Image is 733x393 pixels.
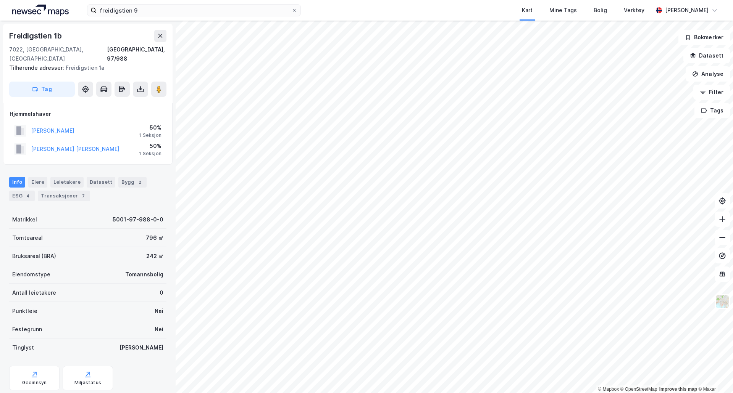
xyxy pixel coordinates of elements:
[9,45,107,63] div: 7022, [GEOGRAPHIC_DATA], [GEOGRAPHIC_DATA]
[79,192,87,200] div: 7
[125,270,163,279] div: Tomannsbolig
[9,82,75,97] button: Tag
[160,288,163,297] div: 0
[12,5,69,16] img: logo.a4113a55bc3d86da70a041830d287a7e.svg
[139,151,161,157] div: 1 Seksjon
[549,6,577,15] div: Mine Tags
[12,233,43,242] div: Tomteareal
[522,6,533,15] div: Kart
[695,356,733,393] iframe: Chat Widget
[694,103,730,118] button: Tags
[12,306,37,316] div: Punktleie
[139,141,161,151] div: 50%
[9,64,66,71] span: Tilhørende adresser:
[139,123,161,132] div: 50%
[12,215,37,224] div: Matrikkel
[107,45,166,63] div: [GEOGRAPHIC_DATA], 97/988
[12,270,50,279] div: Eiendomstype
[119,343,163,352] div: [PERSON_NAME]
[50,177,84,188] div: Leietakere
[28,177,47,188] div: Eiere
[686,66,730,82] button: Analyse
[620,387,657,392] a: OpenStreetMap
[9,177,25,188] div: Info
[659,387,697,392] a: Improve this map
[594,6,607,15] div: Bolig
[113,215,163,224] div: 5001-97-988-0-0
[598,387,619,392] a: Mapbox
[74,380,101,386] div: Miljøstatus
[695,356,733,393] div: Kontrollprogram for chat
[87,177,115,188] div: Datasett
[12,252,56,261] div: Bruksareal (BRA)
[9,63,160,72] div: Freidigstien 1a
[678,30,730,45] button: Bokmerker
[12,343,34,352] div: Tinglyst
[693,85,730,100] button: Filter
[139,132,161,138] div: 1 Seksjon
[665,6,709,15] div: [PERSON_NAME]
[118,177,147,188] div: Bygg
[38,191,90,201] div: Transaksjoner
[12,288,56,297] div: Antall leietakere
[10,109,166,119] div: Hjemmelshaver
[715,294,730,309] img: Z
[24,192,32,200] div: 4
[9,191,35,201] div: ESG
[683,48,730,63] button: Datasett
[155,306,163,316] div: Nei
[12,325,42,334] div: Festegrunn
[136,178,144,186] div: 2
[97,5,291,16] input: Søk på adresse, matrikkel, gårdeiere, leietakere eller personer
[146,233,163,242] div: 796 ㎡
[22,380,47,386] div: Geoinnsyn
[155,325,163,334] div: Nei
[146,252,163,261] div: 242 ㎡
[624,6,644,15] div: Verktøy
[9,30,63,42] div: Freidigstien 1b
